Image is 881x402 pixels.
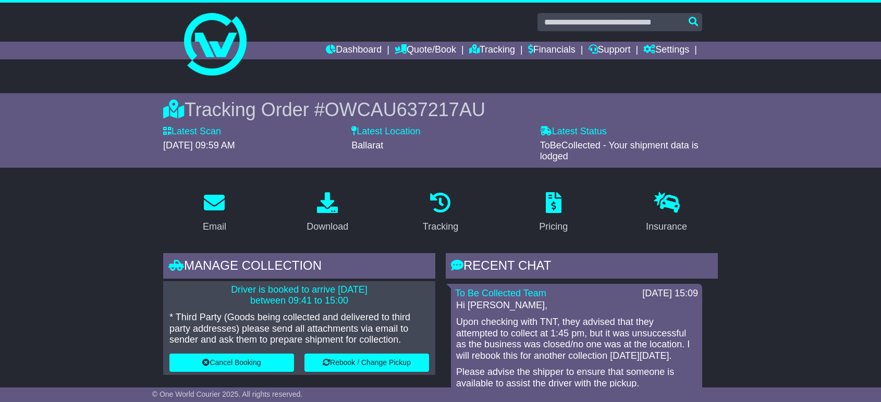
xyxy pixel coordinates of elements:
a: Download [300,189,355,237]
label: Latest Scan [163,126,221,137]
span: OWCAU637217AU [325,99,485,120]
p: Driver is booked to arrive [DATE] between 09:41 to 15:00 [169,284,429,307]
span: Ballarat [351,140,383,150]
a: To Be Collected Team [455,288,546,298]
div: Download [307,220,348,234]
a: Quote/Book [395,42,456,59]
button: Rebook / Change Pickup [304,354,429,372]
button: Cancel Booking [169,354,294,372]
div: Email [203,220,226,234]
div: [DATE] 15:09 [642,288,698,299]
div: Insurance [646,220,687,234]
a: Support [589,42,631,59]
div: RECENT CHAT [446,253,718,281]
a: Insurance [639,189,694,237]
a: Email [196,189,233,237]
span: © One World Courier 2025. All rights reserved. [152,390,303,398]
div: Pricing [539,220,568,234]
p: Please advise the shipper to ensure that someone is available to assist the driver with the pickup. [456,367,697,389]
span: [DATE] 09:59 AM [163,140,235,150]
div: Manage collection [163,253,435,281]
a: Tracking [469,42,515,59]
div: Tracking [423,220,458,234]
p: Upon checking with TNT, they advised that they attempted to collect at 1:45 pm, but it was unsucc... [456,317,697,361]
a: Dashboard [326,42,382,59]
a: Settings [643,42,689,59]
a: Tracking [416,189,465,237]
label: Latest Location [351,126,420,137]
label: Latest Status [540,126,607,137]
span: ToBeCollected - Your shipment data is lodged [540,140,699,162]
p: Hi [PERSON_NAME], [456,300,697,311]
a: Pricing [532,189,574,237]
a: Financials [528,42,576,59]
p: * Third Party (Goods being collected and delivered to third party addresses) please send all atta... [169,312,429,346]
div: Tracking Order # [163,98,718,121]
